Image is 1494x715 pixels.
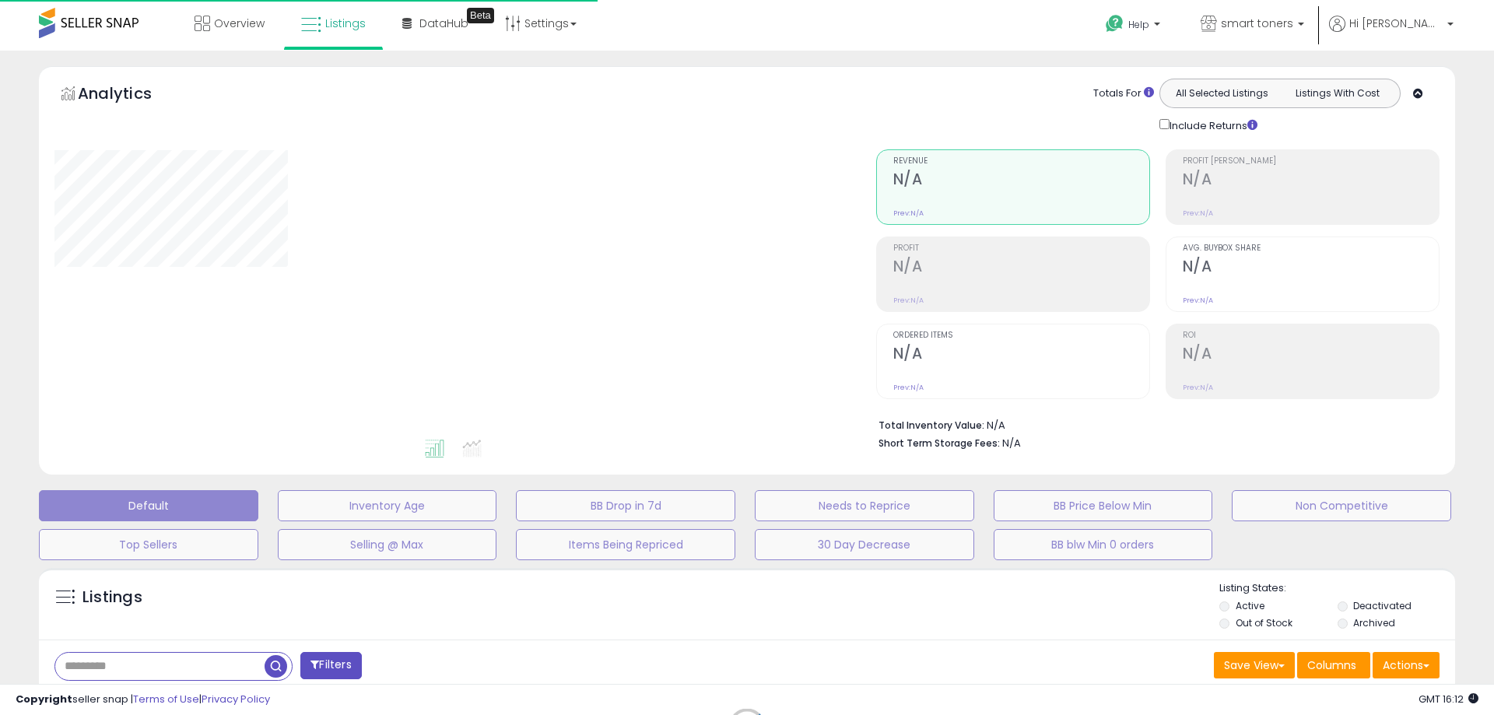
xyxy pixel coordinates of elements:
[39,529,258,560] button: Top Sellers
[1093,2,1176,51] a: Help
[893,170,1149,191] h2: N/A
[1349,16,1443,31] span: Hi [PERSON_NAME]
[1183,157,1439,166] span: Profit [PERSON_NAME]
[1183,296,1213,305] small: Prev: N/A
[516,490,735,521] button: BB Drop in 7d
[1183,331,1439,340] span: ROI
[994,529,1213,560] button: BB blw Min 0 orders
[1002,436,1021,450] span: N/A
[893,209,924,218] small: Prev: N/A
[1183,244,1439,253] span: Avg. Buybox Share
[1183,209,1213,218] small: Prev: N/A
[1128,18,1149,31] span: Help
[893,296,924,305] small: Prev: N/A
[1183,383,1213,392] small: Prev: N/A
[1105,14,1124,33] i: Get Help
[879,415,1428,433] li: N/A
[893,157,1149,166] span: Revenue
[1183,170,1439,191] h2: N/A
[755,529,974,560] button: 30 Day Decrease
[893,383,924,392] small: Prev: N/A
[994,490,1213,521] button: BB Price Below Min
[78,82,182,108] h5: Analytics
[1232,490,1451,521] button: Non Competitive
[39,490,258,521] button: Default
[879,436,1000,450] b: Short Term Storage Fees:
[1093,86,1154,101] div: Totals For
[893,331,1149,340] span: Ordered Items
[16,692,270,707] div: seller snap | |
[214,16,265,31] span: Overview
[419,16,468,31] span: DataHub
[755,490,974,521] button: Needs to Reprice
[1183,258,1439,279] h2: N/A
[1221,16,1293,31] span: smart toners
[879,419,984,432] b: Total Inventory Value:
[893,345,1149,366] h2: N/A
[16,692,72,706] strong: Copyright
[1183,345,1439,366] h2: N/A
[1164,83,1280,103] button: All Selected Listings
[1279,83,1395,103] button: Listings With Cost
[893,244,1149,253] span: Profit
[1148,116,1276,134] div: Include Returns
[516,529,735,560] button: Items Being Repriced
[893,258,1149,279] h2: N/A
[1329,16,1454,51] a: Hi [PERSON_NAME]
[325,16,366,31] span: Listings
[278,529,497,560] button: Selling @ Max
[278,490,497,521] button: Inventory Age
[467,8,494,23] div: Tooltip anchor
